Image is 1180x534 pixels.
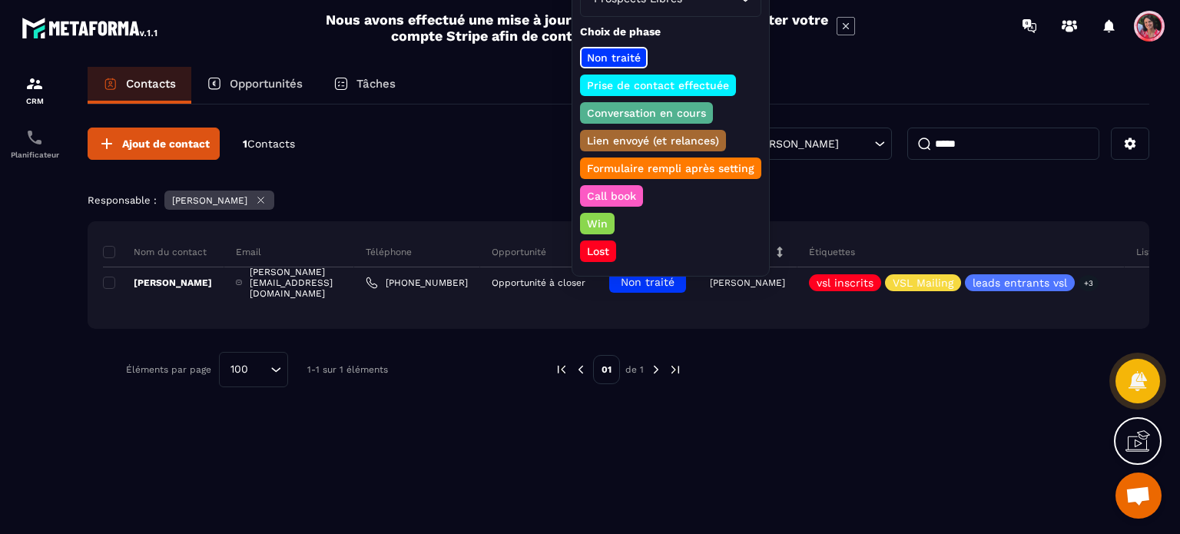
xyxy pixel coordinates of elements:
p: Call book [585,188,638,204]
img: next [649,363,663,376]
p: [PERSON_NAME] [172,195,247,206]
p: Éléments par page [126,364,211,375]
p: Lien envoyé (et relances) [585,133,721,148]
span: Contacts [247,138,295,150]
p: Liste [1136,246,1158,258]
p: Opportunité [492,246,546,258]
p: Responsable : [88,194,157,206]
img: prev [555,363,568,376]
p: Contacts [126,77,176,91]
p: Lost [585,244,612,259]
p: Formulaire rempli après setting [585,161,757,176]
p: de 1 [625,363,644,376]
button: Ajout de contact [88,128,220,160]
p: VSL Mailing [893,277,953,288]
a: Contacts [88,67,191,104]
a: Tâches [318,67,411,104]
a: formationformationCRM [4,63,65,117]
span: 100 [225,361,254,378]
p: Email [236,246,261,258]
span: Ajout de contact [122,136,210,151]
p: Nom du contact [103,246,207,258]
p: 1 [243,137,295,151]
p: vsl inscrits [817,277,873,288]
p: Tâches [356,77,396,91]
a: [PHONE_NUMBER] [366,277,468,289]
span: Non traité [621,276,675,288]
p: [PERSON_NAME] [710,277,785,288]
div: Search for option [219,352,288,387]
img: logo [22,14,160,41]
p: 01 [593,355,620,384]
p: Prise de contact effectuée [585,78,731,93]
p: [PERSON_NAME] [751,138,839,149]
p: +3 [1079,275,1099,291]
p: leads entrants vsl [973,277,1067,288]
img: next [668,363,682,376]
p: Win [585,216,610,231]
p: Opportunité à closer [492,277,585,288]
img: prev [574,363,588,376]
a: schedulerschedulerPlanificateur [4,117,65,171]
p: Non traité [585,50,643,65]
img: formation [25,75,44,93]
p: Téléphone [366,246,412,258]
p: Conversation en cours [585,105,708,121]
p: Choix de phase [580,25,761,39]
h2: Nous avons effectué une mise à jour sur Stripe. Veuillez reconnecter votre compte Stripe afin de ... [325,12,829,44]
p: Planificateur [4,151,65,159]
p: Opportunités [230,77,303,91]
p: CRM [4,97,65,105]
p: 1-1 sur 1 éléments [307,364,388,375]
p: Étiquettes [809,246,855,258]
a: Opportunités [191,67,318,104]
p: [PERSON_NAME] [103,277,212,289]
div: Ouvrir le chat [1115,473,1162,519]
img: scheduler [25,128,44,147]
input: Search for option [254,361,267,378]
